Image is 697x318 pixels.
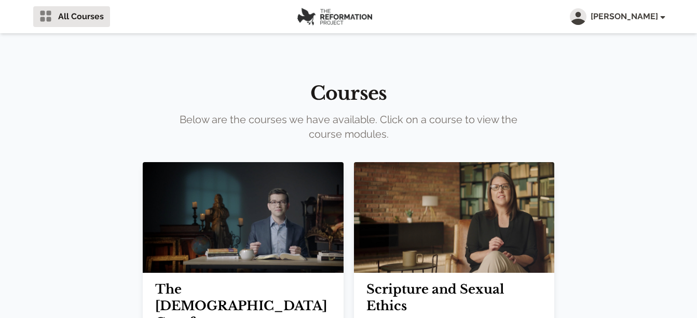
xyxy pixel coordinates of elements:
img: logo.png [297,8,372,25]
p: Below are the courses we have available. Click on a course to view the course modules. [174,112,523,141]
h2: Courses [17,83,680,104]
img: Mountain [354,162,554,273]
button: [PERSON_NAME] [570,8,664,25]
span: All Courses [58,10,104,23]
h2: Scripture and Sexual Ethics [366,281,542,314]
img: Mountain [143,162,343,273]
span: [PERSON_NAME] [591,10,664,23]
a: All Courses [33,6,110,27]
